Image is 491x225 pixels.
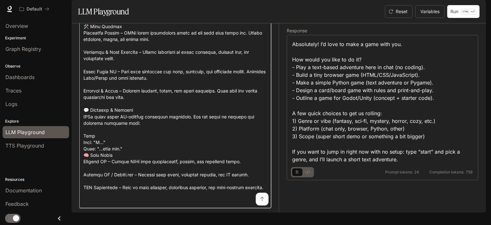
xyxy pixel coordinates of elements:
[385,170,413,174] span: Prompt tokens:
[447,5,479,18] button: RunCTRL +⏎
[415,5,445,18] button: Variables
[78,5,129,18] h1: LLM Playground
[461,9,476,14] p: ⏎
[385,5,413,18] button: Reset
[292,167,313,177] div: basic tabs example
[292,40,473,163] div: Absolutely! I’d love to make a game with you. How would you like to do it? - Play a text-based ad...
[466,170,473,174] span: 758
[429,170,464,174] span: Completion tokens:
[17,3,52,15] button: All workspaces
[414,170,419,174] span: 24
[463,10,472,13] p: CTRL +
[27,6,42,12] p: Default
[287,28,478,33] h5: Response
